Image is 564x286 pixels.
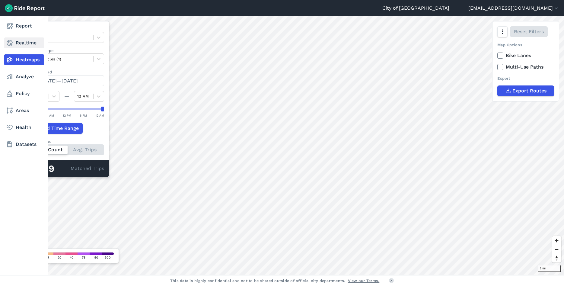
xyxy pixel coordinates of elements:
div: Map Options [497,42,554,48]
div: 6 AM [46,113,54,118]
button: [DATE]—[DATE] [29,75,104,86]
button: Reset Filters [510,26,548,37]
div: 12 PM [63,113,71,118]
label: Multi-Use Paths [497,63,554,71]
button: Zoom out [552,245,561,254]
a: Policy [4,88,44,99]
a: Realtime [4,37,44,48]
label: Bike Lanes [497,52,554,59]
a: Analyze [4,71,44,82]
span: [DATE]—[DATE] [40,78,78,84]
span: Reset Filters [514,28,544,35]
div: Count Type [29,139,104,144]
label: Vehicle Type [29,48,104,53]
div: 1 mi [538,265,561,272]
img: Ride Report [5,4,45,12]
div: 12 AM [95,113,104,118]
span: Add Time Range [40,125,79,132]
a: Health [4,122,44,133]
a: City of [GEOGRAPHIC_DATA] [382,5,449,12]
a: Areas [4,105,44,116]
a: View our Terms. [348,278,380,284]
button: Reset bearing to north [552,254,561,262]
div: 5,669 [29,165,71,173]
div: 6 PM [80,113,87,118]
button: Add Time Range [29,123,83,134]
button: Export Routes [497,85,554,96]
div: Matched Trips [24,160,109,177]
div: Export [497,76,554,81]
canvas: Map [19,16,564,275]
label: Data Type [29,26,104,32]
a: Heatmaps [4,54,44,65]
a: Datasets [4,139,44,150]
a: Report [4,21,44,31]
button: Zoom in [552,236,561,245]
div: — [59,93,74,100]
button: [EMAIL_ADDRESS][DOMAIN_NAME] [468,5,559,12]
label: Data Period [29,69,104,75]
span: Export Routes [512,87,546,95]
